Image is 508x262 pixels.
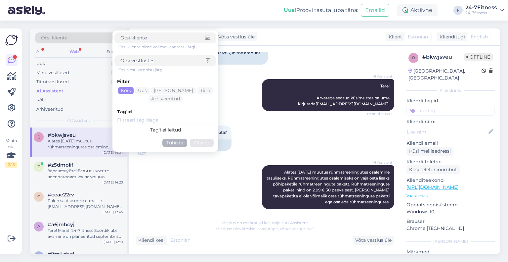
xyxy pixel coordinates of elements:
[316,101,389,106] a: [EMAIL_ADDRESS][DOMAIN_NAME]
[104,239,123,244] div: [DATE] 12:31
[111,79,120,85] div: 0
[67,118,90,124] span: AI Assistent
[35,47,43,56] div: All
[48,222,74,228] span: #a6jmbcyj
[408,68,482,81] div: [GEOGRAPHIC_DATA], [GEOGRAPHIC_DATA]
[118,87,134,94] div: Kõik
[406,184,458,190] a: [URL][DOMAIN_NAME]
[120,57,206,64] input: Otsi vestlustes
[68,47,80,56] div: Web
[406,97,495,104] p: Kliendi tag'id
[117,117,214,124] input: Filtreeri tag'idega
[353,236,394,245] div: Võta vestlus üle
[37,194,40,199] span: c
[367,209,392,214] span: 14:37
[397,4,438,16] div: Aktiivne
[284,6,358,14] div: Proovi tasuta juba täna:
[138,151,162,156] span: 14:37
[465,5,497,10] div: 24-7Fitness
[284,7,296,13] b: Uus!
[48,192,74,198] span: #ceae22rv
[37,164,40,169] span: z
[453,6,463,15] div: F
[111,60,120,67] div: 0
[5,162,17,168] div: 2 / 3
[48,138,123,150] div: Alates [DATE] muutus rühmatreeningutes osalemine tasuliseks. Rühmatreeningutes osalemiseks on vaj...
[406,158,495,165] p: Kliendi telefon
[136,237,165,244] div: Kliendi keel
[5,138,17,168] div: Vaata siia
[36,106,63,113] div: Arhiveeritud
[120,34,205,41] input: Otsi kliente
[117,78,214,85] div: Filter
[48,198,123,210] div: Palun saatke meie e-mailile [EMAIL_ADDRESS][DOMAIN_NAME] maksekorraldus, et saaksime kontrollida ...
[111,70,120,76] div: 0
[216,226,314,231] span: Vestluse ülevõtmiseks vajutage
[118,44,216,50] div: Otsi kliente nime või meiliaadressi järgi
[464,53,493,61] span: Offline
[38,254,40,259] span: 7
[222,220,308,225] span: Vestlus on määratud kasutajale AI Assistent
[48,132,76,138] span: #bkwjsveu
[117,108,214,115] div: Tag'id
[406,140,495,147] p: Kliendi email
[103,210,123,215] div: [DATE] 12:45
[465,5,504,16] a: 24-7Fitness24-7fitness
[406,118,495,125] p: Kliendi nimi
[37,224,40,229] span: a
[36,60,45,67] div: Uus
[465,10,497,16] div: 24-7fitness
[407,128,487,135] input: Lisa nimi
[106,47,122,56] div: Socials
[118,67,216,73] div: Otsi vestluste sisu järgi
[37,134,40,139] span: b
[367,74,392,79] span: AI Assistent
[406,165,460,174] div: Küsi telefoninumbrit
[5,34,18,46] img: Askly Logo
[36,79,69,85] div: Tiimi vestlused
[406,225,495,232] p: Chrome [TECHNICAL_ID]
[437,33,465,40] div: Klienditugi
[386,33,402,40] div: Klient
[170,237,190,244] span: Estonian
[367,111,392,116] span: Nähtud ✓ 14:12
[406,177,495,184] p: Klienditeekond
[36,97,46,103] div: Kõik
[103,180,123,185] div: [DATE] 14:23
[471,33,488,40] span: English
[406,147,453,156] div: Küsi meiliaadressi
[36,70,69,76] div: Minu vestlused
[278,226,314,231] i: „Võtke vestlus üle”
[422,53,464,61] div: # bkwjsveu
[406,218,495,225] p: Brauser
[412,55,415,60] span: b
[406,201,495,208] p: Operatsioonisüsteem
[216,32,257,41] div: Võta vestlus üle
[48,162,73,168] span: #z5dmolif
[367,160,392,165] span: AI Assistent
[406,248,495,255] p: Märkmed
[406,193,495,199] p: Vaata edasi ...
[267,170,391,204] span: Alates [DATE] muutus rühmatreeningutes osalemine tasuliseks. Rühmatreeningutes osalemiseks on vaj...
[406,238,495,244] div: [PERSON_NAME]
[41,34,67,41] span: Otsi kliente
[48,251,74,257] span: #7zz4qbgj
[36,88,63,94] div: AI Assistent
[48,168,123,180] div: Здравствуйте! Если вы хотите воспользоваться помощью персонального тренера, вам необходимо связат...
[408,33,428,40] span: Estonian
[406,87,495,93] div: Kliendi info
[406,106,495,116] input: Lisa tag
[361,4,389,17] button: Emailid
[48,228,123,239] div: Tere! Marati 24-7fitness Spordiklubi avamine on planeeritud septembris 2025, kuid kahjuks hetkel ...
[103,150,123,155] div: [DATE] 14:37
[406,208,495,215] p: Windows 10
